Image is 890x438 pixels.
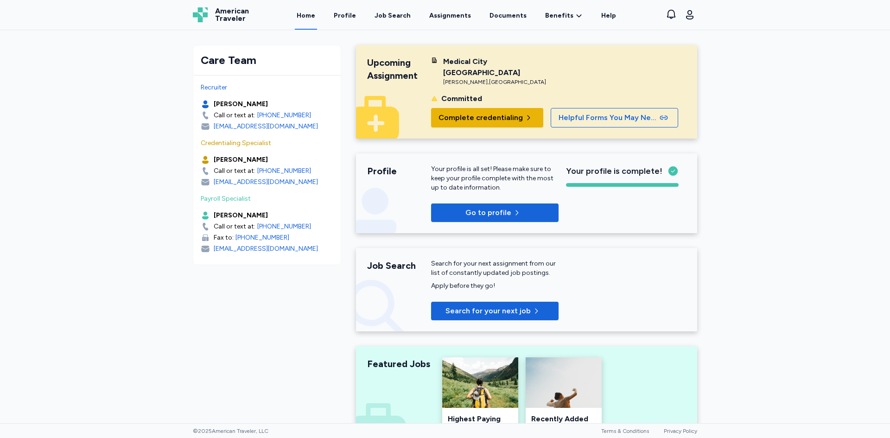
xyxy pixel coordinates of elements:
div: [PERSON_NAME] , [GEOGRAPHIC_DATA] [443,78,559,86]
a: Benefits [545,11,583,20]
button: Complete credentialing [431,108,543,127]
button: Helpful Forms You May Need [551,108,678,127]
div: Recently Added [531,413,596,425]
div: Featured Jobs [367,357,431,370]
div: [EMAIL_ADDRESS][DOMAIN_NAME] [214,178,318,187]
div: Call or text at: [214,111,255,120]
div: Job Search [367,259,431,272]
div: [EMAIL_ADDRESS][DOMAIN_NAME] [214,122,318,131]
div: Fax to: [214,233,234,242]
div: Upcoming Assignment [367,56,431,82]
div: [EMAIL_ADDRESS][DOMAIN_NAME] [214,244,318,254]
span: Helpful Forms You May Need [559,112,658,123]
span: Go to profile [465,207,511,218]
img: Logo [193,7,208,22]
div: [PERSON_NAME] [214,100,268,109]
span: Benefits [545,11,573,20]
span: Complete credentialing [439,112,523,123]
a: [PHONE_NUMBER] [257,222,311,231]
a: [PHONE_NUMBER] [257,166,311,176]
span: © 2025 American Traveler, LLC [193,427,268,435]
div: Care Team [201,53,333,68]
img: Recently Added [526,357,602,408]
a: Privacy Policy [664,428,697,434]
div: Highest Paying [448,413,513,425]
a: Terms & Conditions [601,428,649,434]
a: Home [295,1,317,30]
div: Medical City [GEOGRAPHIC_DATA] [443,56,559,78]
span: Your profile is complete! [566,165,662,178]
div: Recruiter [201,83,333,92]
div: Credentialing Specialist [201,139,333,148]
button: Go to profile [431,203,559,222]
div: Apply before they go! [431,281,559,291]
div: [PERSON_NAME] [214,155,268,165]
div: Your profile is all set! Please make sure to keep your profile complete with the most up to date ... [431,165,559,192]
div: Job Search [375,11,411,20]
div: Committed [441,93,482,104]
button: Search for your next job [431,302,559,320]
div: Payroll Specialist [201,194,333,203]
div: Profile [367,165,431,178]
span: Search for your next job [445,305,531,317]
span: American Traveler [215,7,249,22]
a: [PHONE_NUMBER] [257,111,311,120]
img: Highest Paying [442,357,518,408]
div: Call or text at: [214,166,255,176]
a: [PHONE_NUMBER] [235,233,289,242]
div: Call or text at: [214,222,255,231]
div: [PERSON_NAME] [214,211,268,220]
div: Search for your next assignment from our list of constantly updated job postings. [431,259,559,278]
